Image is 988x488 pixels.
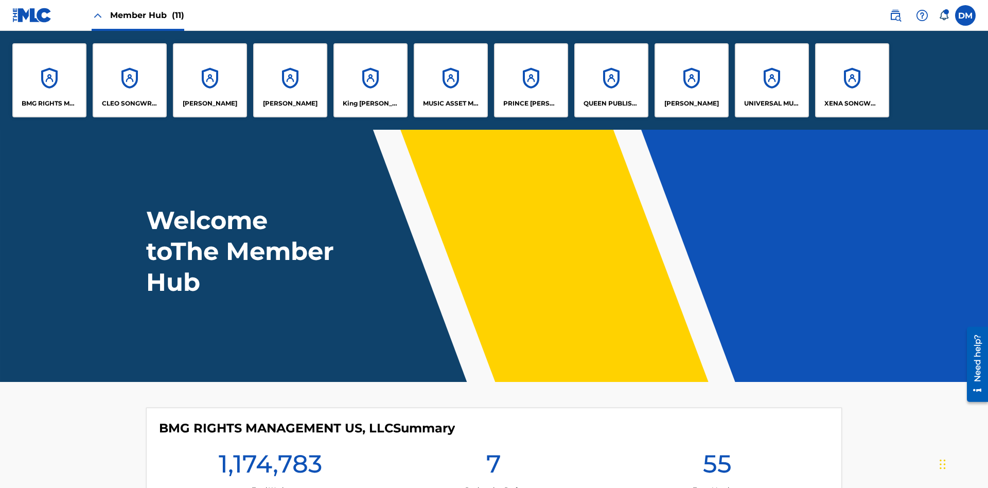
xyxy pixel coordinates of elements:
p: XENA SONGWRITER [824,99,880,108]
div: User Menu [955,5,976,26]
h1: Welcome to The Member Hub [146,205,339,298]
iframe: Chat Widget [937,439,988,488]
p: RONALD MCTESTERSON [664,99,719,108]
a: AccountsPRINCE [PERSON_NAME] [494,43,568,117]
a: AccountsBMG RIGHTS MANAGEMENT US, LLC [12,43,86,117]
div: Notifications [939,10,949,21]
p: UNIVERSAL MUSIC PUB GROUP [744,99,800,108]
h4: BMG RIGHTS MANAGEMENT US, LLC [159,421,455,436]
a: AccountsKing [PERSON_NAME] [333,43,408,117]
a: Accounts[PERSON_NAME] [173,43,247,117]
p: King McTesterson [343,99,399,108]
h1: 55 [703,448,732,485]
a: Accounts[PERSON_NAME] [253,43,327,117]
p: QUEEN PUBLISHA [584,99,640,108]
a: AccountsCLEO SONGWRITER [93,43,167,117]
p: EYAMA MCSINGER [263,99,317,108]
a: Accounts[PERSON_NAME] [655,43,729,117]
p: MUSIC ASSET MANAGEMENT (MAM) [423,99,479,108]
h1: 7 [486,448,501,485]
h1: 1,174,783 [219,448,322,485]
a: AccountsUNIVERSAL MUSIC PUB GROUP [735,43,809,117]
a: AccountsQUEEN PUBLISHA [574,43,648,117]
span: Member Hub [110,9,184,21]
a: Public Search [885,5,906,26]
img: MLC Logo [12,8,52,23]
iframe: Resource Center [959,323,988,407]
img: help [916,9,928,22]
p: BMG RIGHTS MANAGEMENT US, LLC [22,99,78,108]
img: Close [92,9,104,22]
span: (11) [172,10,184,20]
p: CLEO SONGWRITER [102,99,158,108]
p: PRINCE MCTESTERSON [503,99,559,108]
a: AccountsMUSIC ASSET MANAGEMENT (MAM) [414,43,488,117]
a: AccountsXENA SONGWRITER [815,43,889,117]
div: Drag [940,449,946,480]
div: Help [912,5,932,26]
img: search [889,9,902,22]
p: ELVIS COSTELLO [183,99,237,108]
